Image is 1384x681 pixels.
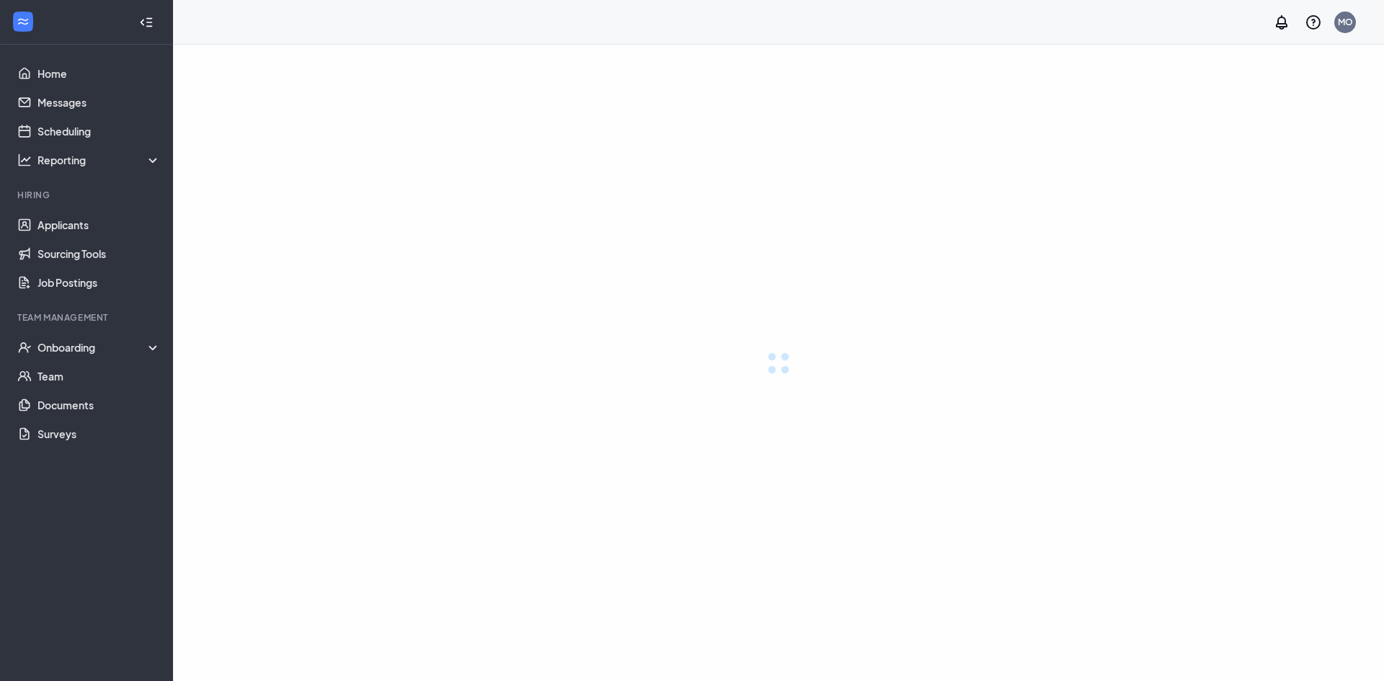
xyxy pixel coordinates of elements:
[17,340,32,355] svg: UserCheck
[37,239,161,268] a: Sourcing Tools
[1305,14,1322,31] svg: QuestionInfo
[37,391,161,419] a: Documents
[17,153,32,167] svg: Analysis
[37,117,161,146] a: Scheduling
[139,15,154,30] svg: Collapse
[37,88,161,117] a: Messages
[37,362,161,391] a: Team
[37,340,161,355] div: Onboarding
[37,268,161,297] a: Job Postings
[37,210,161,239] a: Applicants
[37,153,161,167] div: Reporting
[1273,14,1290,31] svg: Notifications
[17,189,158,201] div: Hiring
[37,59,161,88] a: Home
[1338,16,1353,28] div: MO
[16,14,30,29] svg: WorkstreamLogo
[37,419,161,448] a: Surveys
[17,311,158,324] div: Team Management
